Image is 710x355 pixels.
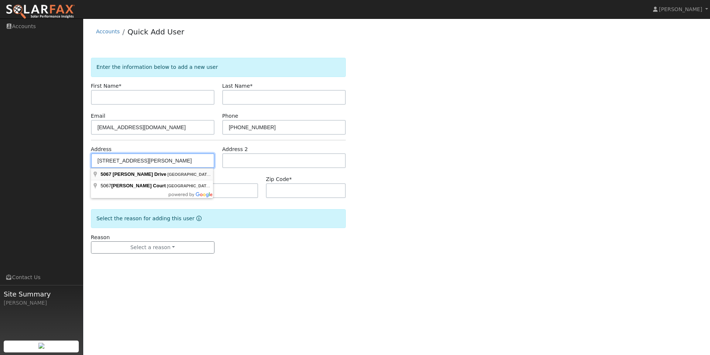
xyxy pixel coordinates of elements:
a: Reason for new user [195,215,202,221]
span: , [GEOGRAPHIC_DATA] , [GEOGRAPHIC_DATA] [167,184,311,188]
span: 5067 [101,183,167,188]
span: Required [289,176,292,182]
span: [PERSON_NAME] Court [111,183,166,188]
a: Accounts [96,29,120,34]
img: SolarFax [6,4,75,20]
label: Last Name [222,82,253,90]
div: [PERSON_NAME] [4,299,79,307]
label: Email [91,112,105,120]
button: Select a reason [91,241,214,254]
span: Site Summary [4,289,79,299]
label: Zip Code [266,175,292,183]
img: retrieve [38,343,44,349]
span: [PERSON_NAME] Drive [113,171,166,177]
label: First Name [91,82,122,90]
label: Address 2 [222,145,248,153]
span: [GEOGRAPHIC_DATA] [167,184,210,188]
label: Phone [222,112,239,120]
span: [PERSON_NAME] [659,6,702,12]
div: Select the reason for adding this user [91,209,346,228]
span: , [GEOGRAPHIC_DATA] , [GEOGRAPHIC_DATA] [168,172,311,177]
span: [GEOGRAPHIC_DATA] [168,172,211,177]
a: Quick Add User [128,27,185,36]
label: Reason [91,234,110,241]
span: Required [250,83,253,89]
div: Enter the information below to add a new user [91,58,346,77]
label: Address [91,145,112,153]
span: 5067 [101,171,111,177]
span: Required [119,83,121,89]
